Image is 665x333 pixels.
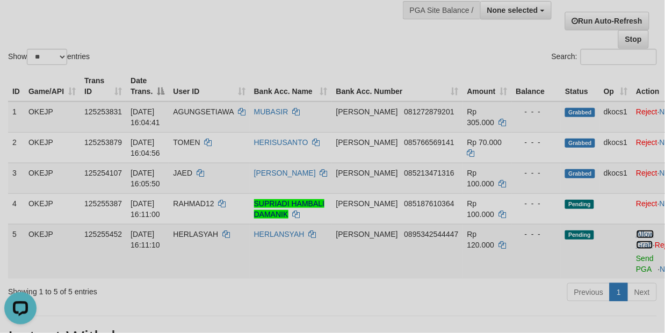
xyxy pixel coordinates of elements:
td: OKEJP [24,102,80,133]
a: Stop [618,30,649,48]
td: dkocs1 [599,102,632,133]
span: Copy 085213471316 to clipboard [404,169,454,177]
span: Grabbed [565,139,595,148]
span: [DATE] 16:11:10 [131,230,160,249]
td: dkocs1 [599,163,632,193]
span: 125254107 [84,169,122,177]
span: 125253879 [84,138,122,147]
span: [DATE] 16:04:56 [131,138,160,157]
div: PGA Site Balance / [403,1,480,19]
th: User ID: activate to sort column ascending [169,71,249,102]
th: Bank Acc. Name: activate to sort column ascending [250,71,332,102]
span: RAHMAD12 [173,199,214,208]
th: Date Trans.: activate to sort column descending [126,71,169,102]
th: Status [561,71,599,102]
span: Pending [565,230,594,240]
span: Copy 0895342544447 to clipboard [404,230,459,238]
th: Bank Acc. Number: activate to sort column ascending [332,71,463,102]
div: - - - [516,106,557,117]
td: 3 [8,163,24,193]
th: Balance [512,71,561,102]
span: · [637,230,655,249]
td: OKEJP [24,224,80,279]
a: HERLANSYAH [254,230,305,238]
span: [PERSON_NAME] [336,199,398,208]
th: Game/API: activate to sort column ascending [24,71,80,102]
span: [PERSON_NAME] [336,169,398,177]
span: Rp 70.000 [467,138,502,147]
span: 125255387 [84,199,122,208]
th: ID [8,71,24,102]
select: Showentries [27,49,67,65]
a: Send PGA [637,254,654,273]
span: 125255452 [84,230,122,238]
th: Amount: activate to sort column ascending [463,71,512,102]
span: Rp 305.000 [467,107,495,127]
span: [PERSON_NAME] [336,230,398,238]
span: Copy 081272879201 to clipboard [404,107,454,116]
span: [PERSON_NAME] [336,107,398,116]
td: 1 [8,102,24,133]
span: Grabbed [565,169,595,178]
td: OKEJP [24,132,80,163]
a: Previous [567,283,610,301]
span: JAED [173,169,192,177]
button: None selected [480,1,552,19]
span: [PERSON_NAME] [336,138,398,147]
label: Search: [552,49,657,65]
span: HERLASYAH [173,230,218,238]
span: None selected [487,6,538,15]
div: - - - [516,198,557,209]
th: Trans ID: activate to sort column ascending [80,71,126,102]
a: Reject [637,138,658,147]
a: SUPRIADI HAMBALI DAMANIK [254,199,324,219]
div: - - - [516,229,557,240]
a: Next [627,283,657,301]
div: - - - [516,137,557,148]
td: 5 [8,224,24,279]
a: Reject [637,169,658,177]
span: Pending [565,200,594,209]
span: Copy 085766569141 to clipboard [404,138,454,147]
span: 125253831 [84,107,122,116]
a: Run Auto-Refresh [565,12,649,30]
span: [DATE] 16:05:50 [131,169,160,188]
span: TOMEN [173,138,200,147]
span: Grabbed [565,108,595,117]
button: Open LiveChat chat widget [4,4,37,37]
span: [DATE] 16:11:00 [131,199,160,219]
a: MUBASIR [254,107,288,116]
span: Rp 100.000 [467,169,495,188]
a: Reject [637,199,658,208]
span: Copy 085187610364 to clipboard [404,199,454,208]
div: - - - [516,168,557,178]
th: Op: activate to sort column ascending [599,71,632,102]
td: 2 [8,132,24,163]
a: Allow Grab [637,230,654,249]
div: Showing 1 to 5 of 5 entries [8,282,269,297]
span: AGUNGSETIAWA [173,107,234,116]
td: 4 [8,193,24,224]
a: 1 [610,283,628,301]
span: Rp 100.000 [467,199,495,219]
a: Reject [637,107,658,116]
a: [PERSON_NAME] [254,169,316,177]
td: OKEJP [24,163,80,193]
input: Search: [581,49,657,65]
a: HERISUSANTO [254,138,308,147]
span: Rp 120.000 [467,230,495,249]
label: Show entries [8,49,90,65]
td: OKEJP [24,193,80,224]
td: dkocs1 [599,132,632,163]
span: [DATE] 16:04:41 [131,107,160,127]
